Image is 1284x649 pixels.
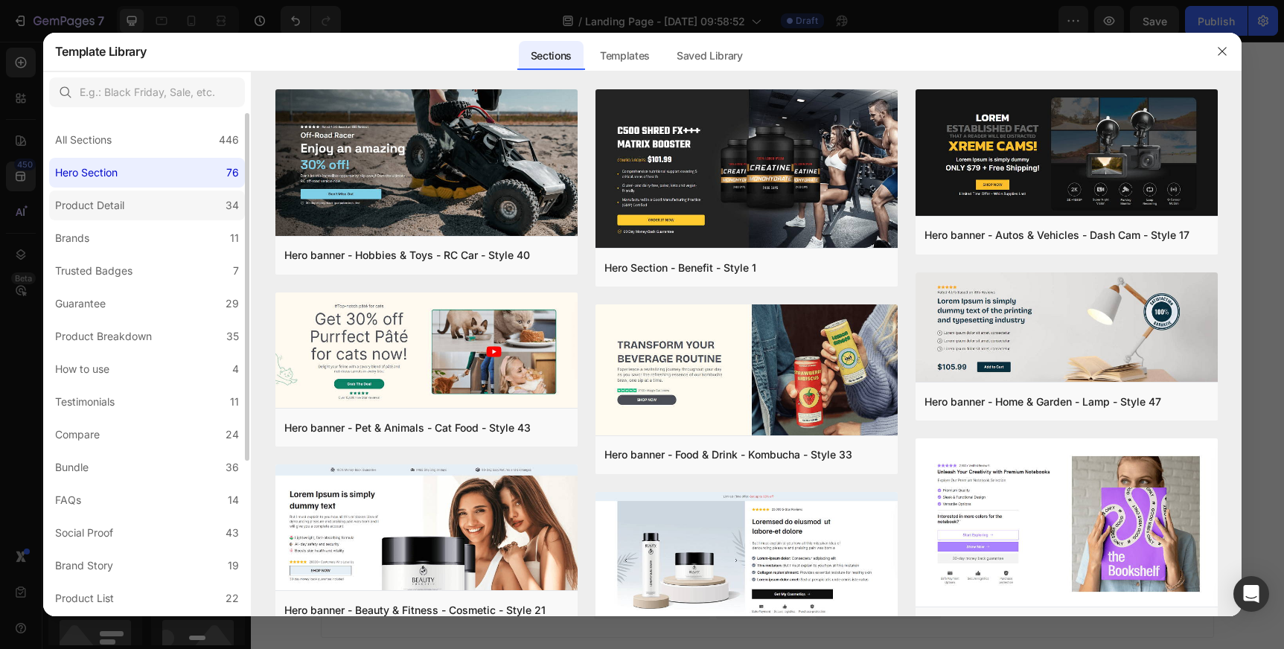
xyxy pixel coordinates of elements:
[604,446,852,464] div: Hero banner - Food & Drink - Kombucha - Style 33
[226,589,239,607] div: 22
[916,89,1218,219] img: hr17.png
[250,23,783,41] p: — or we show up every day for free until it happens.
[519,41,584,71] div: Sections
[307,64,426,77] p: High Ticket Home Services
[55,229,89,247] div: Brands
[55,327,152,345] div: Product Breakdown
[275,292,578,412] img: hr43.png
[924,393,1161,411] div: Hero banner - Home & Garden - Lamp - Style 47
[595,492,898,621] img: hr20.png
[55,426,100,444] div: Compare
[219,131,239,149] div: 446
[55,557,113,575] div: Brand Story
[275,464,578,593] img: hr21.png
[442,98,592,126] button: <p>Book Growth Call</p>
[55,131,112,149] div: All Sections
[55,589,114,607] div: Product List
[261,164,773,452] video: Video
[230,393,239,411] div: 11
[228,557,239,575] div: 19
[306,63,427,78] div: Rich Text Editor. Editing area: main
[226,524,239,542] div: 43
[916,438,1218,610] img: hr38.png
[630,64,726,77] p: Long-lasting Durability
[228,491,239,509] div: 14
[482,506,552,522] span: Add section
[604,259,756,277] div: Hero Section - Benefit - Style 1
[226,164,239,182] div: 76
[249,4,785,42] div: Rich Text Editor. Editing area: main
[471,558,551,572] span: from URL or image
[55,393,115,411] div: Testimonials
[467,104,566,120] p: Book Growth Call
[55,32,147,71] h2: Template Library
[595,304,898,438] img: hr33.png
[233,262,239,280] div: 7
[226,327,239,345] div: 35
[55,360,109,378] div: How to use
[55,491,81,509] div: FAQs
[453,134,598,150] p: 30-day money back guarantee
[595,89,898,252] img: hr1.png
[467,104,566,120] div: Rich Text Editor. Editing area: main
[49,77,245,107] input: E.g.: Black Friday, Sale, etc.
[582,540,673,555] div: Add blank section
[512,64,599,77] p: Exceptional Support
[916,272,1218,385] img: hr47.png
[55,458,89,476] div: Bundle
[230,229,239,247] div: 11
[55,524,113,542] div: Social Proof
[665,41,755,71] div: Saved Library
[284,419,531,437] div: Hero banner - Pet & Animals - Cat Food - Style 43
[55,164,118,182] div: Hero Section
[226,295,239,313] div: 29
[571,558,682,572] span: then drag & drop elements
[275,89,578,239] img: hr40.png
[226,196,239,214] div: 34
[226,426,239,444] div: 24
[357,540,447,555] div: Choose templates
[232,360,239,378] div: 4
[55,295,106,313] div: Guarantee
[924,226,1189,244] div: Hero banner - Autos & Vehicles - Dash Cam - Style 17
[284,246,530,264] div: Hero banner - Hobbies & Toys - RC Car - Style 40
[284,601,546,619] div: Hero banner - Beauty & Fitness - Cosmetic - Style 21
[226,458,239,476] div: 36
[55,262,132,280] div: Trusted Badges
[588,41,662,71] div: Templates
[250,5,783,23] p: We guarantee a 10–50% increase in closing ratios (and higher prices) [DATE]
[457,64,481,77] p: SaaS
[1233,576,1269,612] div: Open Intercom Messenger
[349,558,451,572] span: inspired by CRO experts
[473,540,552,555] div: Generate layout
[55,196,124,214] div: Product Detail
[456,63,482,78] div: Rich Text Editor. Editing area: main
